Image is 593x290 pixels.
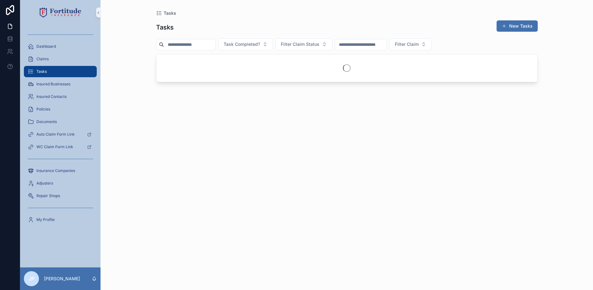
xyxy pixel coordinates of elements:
span: Claims [36,56,49,62]
span: Task Completed? [224,41,260,47]
a: Insured Businesses [24,78,97,90]
button: Select Button [389,38,432,50]
a: Tasks [156,10,176,16]
a: Policies [24,104,97,115]
button: New Tasks [497,20,538,32]
a: Tasks [24,66,97,77]
span: Documents [36,119,57,124]
a: Insurance Companies [24,165,97,176]
span: Tasks [36,69,47,74]
span: Insured Contacts [36,94,67,99]
span: Filter Claim Status [281,41,319,47]
div: scrollable content [20,25,101,234]
span: Repair Shops [36,193,60,198]
a: Claims [24,53,97,65]
a: Repair Shops [24,190,97,201]
p: [PERSON_NAME] [44,276,80,282]
a: Auto Claim Form Link [24,129,97,140]
span: My Profile [36,217,55,222]
a: WC Claim Form Link [24,141,97,153]
a: Dashboard [24,41,97,52]
span: Tasks [164,10,176,16]
button: Select Button [275,38,332,50]
span: Auto Claim Form Link [36,132,75,137]
span: Insured Businesses [36,82,70,87]
span: JP [29,275,35,282]
h1: Tasks [156,23,174,32]
img: App logo [40,8,81,18]
span: Filter Claim [395,41,419,47]
span: Dashboard [36,44,56,49]
a: Insured Contacts [24,91,97,102]
a: My Profile [24,214,97,225]
span: Adjusters [36,181,53,186]
span: Insurance Companies [36,168,75,173]
button: Select Button [218,38,273,50]
span: WC Claim Form Link [36,144,73,149]
a: Documents [24,116,97,127]
span: Policies [36,107,50,112]
a: Adjusters [24,178,97,189]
